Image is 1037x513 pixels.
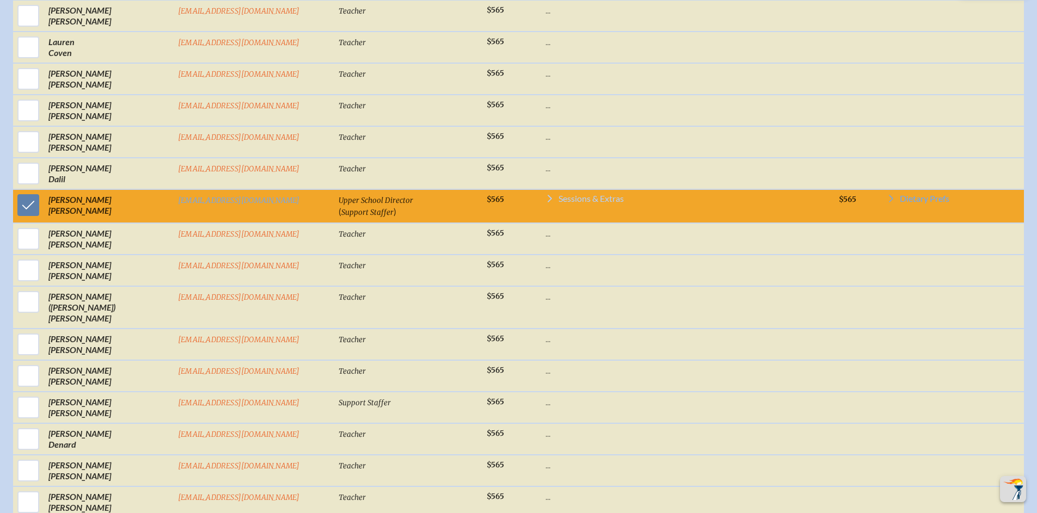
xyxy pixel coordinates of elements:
span: $565 [487,132,504,141]
span: Upper School Director [339,196,413,205]
td: [PERSON_NAME] [PERSON_NAME] [44,126,174,158]
td: [PERSON_NAME] [PERSON_NAME] [44,360,174,392]
span: ) [394,206,396,217]
td: [PERSON_NAME] [PERSON_NAME] [44,189,174,223]
span: ( [339,206,341,217]
span: Teacher [339,230,366,239]
button: Scroll Top [1000,476,1026,502]
p: ... [545,100,830,110]
td: [PERSON_NAME] [PERSON_NAME] [44,63,174,95]
span: $565 [487,100,504,109]
span: $565 [487,260,504,269]
a: [EMAIL_ADDRESS][DOMAIN_NAME] [178,261,300,270]
span: $565 [487,228,504,238]
a: [EMAIL_ADDRESS][DOMAIN_NAME] [178,398,300,407]
span: $565 [487,5,504,15]
a: [EMAIL_ADDRESS][DOMAIN_NAME] [178,164,300,174]
p: ... [545,228,830,239]
span: Teacher [339,164,366,174]
a: [EMAIL_ADDRESS][DOMAIN_NAME] [178,133,300,142]
a: Dietary Prefs [887,194,949,207]
span: $565 [487,334,504,343]
span: $565 [487,69,504,78]
p: ... [545,36,830,47]
span: Teacher [339,70,366,79]
a: [EMAIL_ADDRESS][DOMAIN_NAME] [178,430,300,439]
a: [EMAIL_ADDRESS][DOMAIN_NAME] [178,461,300,471]
a: [EMAIL_ADDRESS][DOMAIN_NAME] [178,367,300,376]
span: $565 [839,195,856,204]
span: Teacher [339,367,366,376]
p: ... [545,333,830,344]
td: [PERSON_NAME] [PERSON_NAME] [44,455,174,486]
span: $565 [487,460,504,469]
span: Teacher [339,133,366,142]
td: [PERSON_NAME] [PERSON_NAME] [44,95,174,126]
a: [EMAIL_ADDRESS][DOMAIN_NAME] [178,70,300,79]
span: $565 [487,37,504,46]
span: Teacher [339,493,366,502]
td: [PERSON_NAME] [PERSON_NAME] [44,223,174,255]
a: [EMAIL_ADDRESS][DOMAIN_NAME] [178,7,300,16]
td: [PERSON_NAME] ([PERSON_NAME]) [PERSON_NAME] [44,286,174,329]
span: Sessions & Extras [559,194,624,203]
td: [PERSON_NAME] [PERSON_NAME] [44,392,174,423]
a: [EMAIL_ADDRESS][DOMAIN_NAME] [178,293,300,302]
td: [PERSON_NAME] Dalil [44,158,174,189]
span: Support Staffer [339,398,391,407]
span: Teacher [339,261,366,270]
a: [EMAIL_ADDRESS][DOMAIN_NAME] [178,335,300,344]
p: ... [545,491,830,502]
span: $565 [487,195,504,204]
td: [PERSON_NAME] [PERSON_NAME] [44,329,174,360]
p: ... [545,365,830,376]
span: Teacher [339,430,366,439]
p: ... [545,5,830,16]
td: Lauren Coven [44,32,174,63]
p: ... [545,259,830,270]
p: ... [545,397,830,407]
p: ... [545,428,830,439]
span: Teacher [339,7,366,16]
span: Teacher [339,335,366,344]
p: ... [545,460,830,471]
p: ... [545,68,830,79]
a: [EMAIL_ADDRESS][DOMAIN_NAME] [178,101,300,110]
a: [EMAIL_ADDRESS][DOMAIN_NAME] [178,38,300,47]
p: ... [545,163,830,174]
span: Teacher [339,461,366,471]
span: $565 [487,429,504,438]
a: Sessions & Extras [545,194,830,207]
span: $565 [487,163,504,172]
td: [PERSON_NAME] Denard [44,423,174,455]
span: Teacher [339,101,366,110]
a: [EMAIL_ADDRESS][DOMAIN_NAME] [178,196,300,205]
span: $565 [487,397,504,406]
a: [EMAIL_ADDRESS][DOMAIN_NAME] [178,230,300,239]
span: $565 [487,292,504,301]
p: ... [545,131,830,142]
span: Teacher [339,293,366,302]
span: Dietary Prefs [900,194,949,203]
span: $565 [487,366,504,375]
p: ... [545,291,830,302]
span: Support Staffer [341,208,394,217]
img: To the top [1002,478,1024,500]
span: Teacher [339,38,366,47]
span: $565 [487,492,504,501]
a: [EMAIL_ADDRESS][DOMAIN_NAME] [178,493,300,502]
td: [PERSON_NAME] [PERSON_NAME] [44,255,174,286]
